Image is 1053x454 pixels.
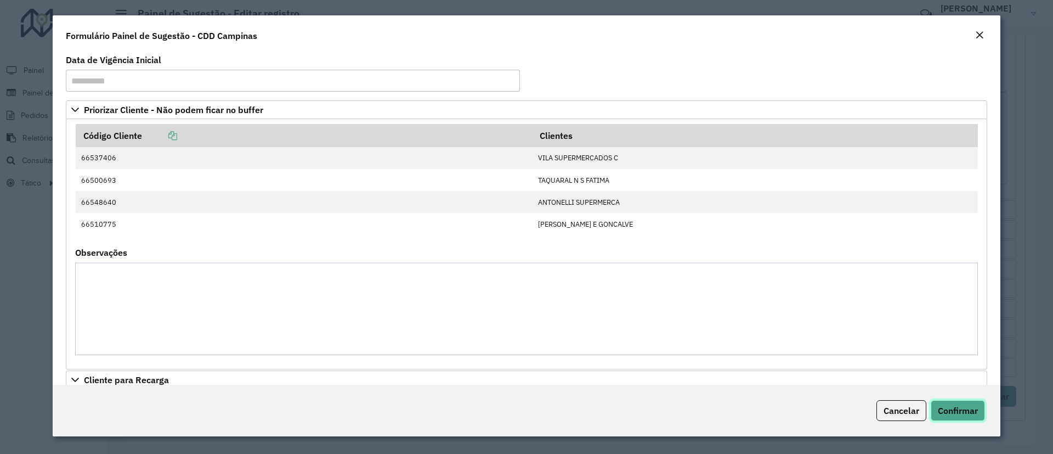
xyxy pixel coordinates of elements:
a: Copiar [142,130,177,141]
label: Data de Vigência Inicial [66,53,161,66]
button: Confirmar [931,400,985,421]
td: [PERSON_NAME] E GONCALVE [532,213,977,235]
td: VILA SUPERMERCADOS C [532,147,977,169]
em: Fechar [975,31,984,40]
span: Confirmar [938,405,978,416]
h4: Formulário Painel de Sugestão - CDD Campinas [66,29,257,42]
a: Priorizar Cliente - Não podem ficar no buffer [66,100,987,119]
td: 66500693 [76,169,533,191]
label: Observações [75,246,127,259]
a: Cliente para Recarga [66,371,987,389]
th: Clientes [532,124,977,147]
span: Cliente para Recarga [84,375,169,384]
td: 66537406 [76,147,533,169]
td: 66510775 [76,213,533,235]
td: TAQUARAL N S FATIMA [532,169,977,191]
td: ANTONELLI SUPERMERCA [532,191,977,213]
th: Código Cliente [76,124,533,147]
div: Priorizar Cliente - Não podem ficar no buffer [66,119,987,369]
button: Close [972,29,987,43]
span: Priorizar Cliente - Não podem ficar no buffer [84,105,263,114]
span: Cancelar [884,405,919,416]
td: 66548640 [76,191,533,213]
button: Cancelar [876,400,926,421]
